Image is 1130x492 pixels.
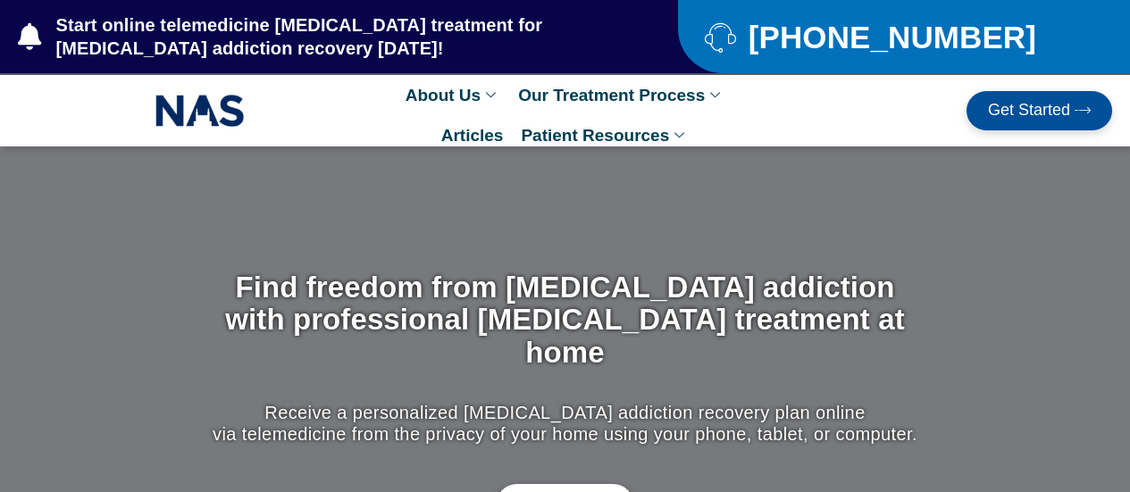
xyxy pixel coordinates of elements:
a: [PHONE_NUMBER] [705,21,1085,53]
h1: Find freedom from [MEDICAL_DATA] addiction with professional [MEDICAL_DATA] treatment at home [208,271,922,369]
a: Patient Resources [512,115,698,155]
a: Start online telemedicine [MEDICAL_DATA] treatment for [MEDICAL_DATA] addiction recovery [DATE]! [18,13,607,60]
a: Articles [432,115,513,155]
a: Get Started [967,91,1112,130]
a: About Us [397,75,509,115]
img: NAS_email_signature-removebg-preview.png [155,90,245,131]
span: Get Started [988,102,1070,120]
span: Start online telemedicine [MEDICAL_DATA] treatment for [MEDICAL_DATA] addiction recovery [DATE]! [52,13,607,60]
span: [PHONE_NUMBER] [744,26,1036,48]
p: Receive a personalized [MEDICAL_DATA] addiction recovery plan online via telemedicine from the pr... [208,402,922,445]
a: Our Treatment Process [509,75,733,115]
